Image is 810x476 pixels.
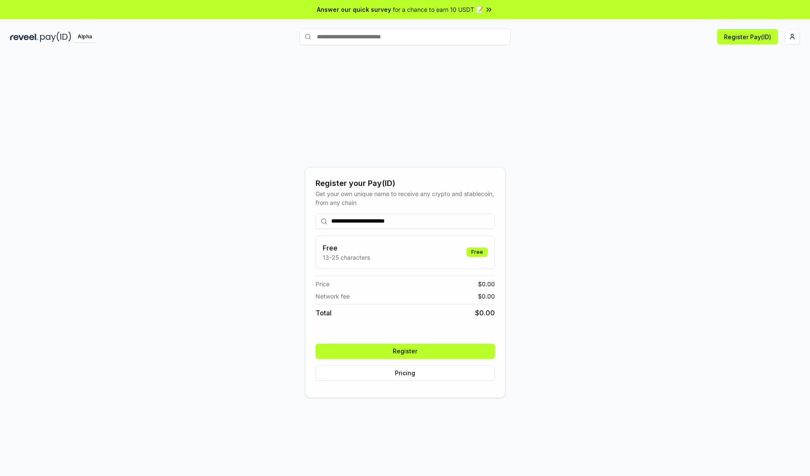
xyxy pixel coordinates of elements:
[323,243,370,253] h3: Free
[717,29,778,44] button: Register Pay(ID)
[40,32,71,42] img: pay_id
[316,366,495,381] button: Pricing
[73,32,97,42] div: Alpha
[467,247,488,257] div: Free
[478,292,495,301] span: $ 0.00
[317,5,391,14] span: Answer our quick survey
[10,32,38,42] img: reveel_dark
[316,189,495,207] div: Get your own unique name to receive any crypto and stablecoin, from any chain
[316,177,495,189] div: Register your Pay(ID)
[316,344,495,359] button: Register
[478,280,495,288] span: $ 0.00
[316,308,332,318] span: Total
[393,5,483,14] span: for a chance to earn 10 USDT 📝
[316,292,350,301] span: Network fee
[323,253,370,262] p: 13-25 characters
[316,280,329,288] span: Price
[475,308,495,318] span: $ 0.00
